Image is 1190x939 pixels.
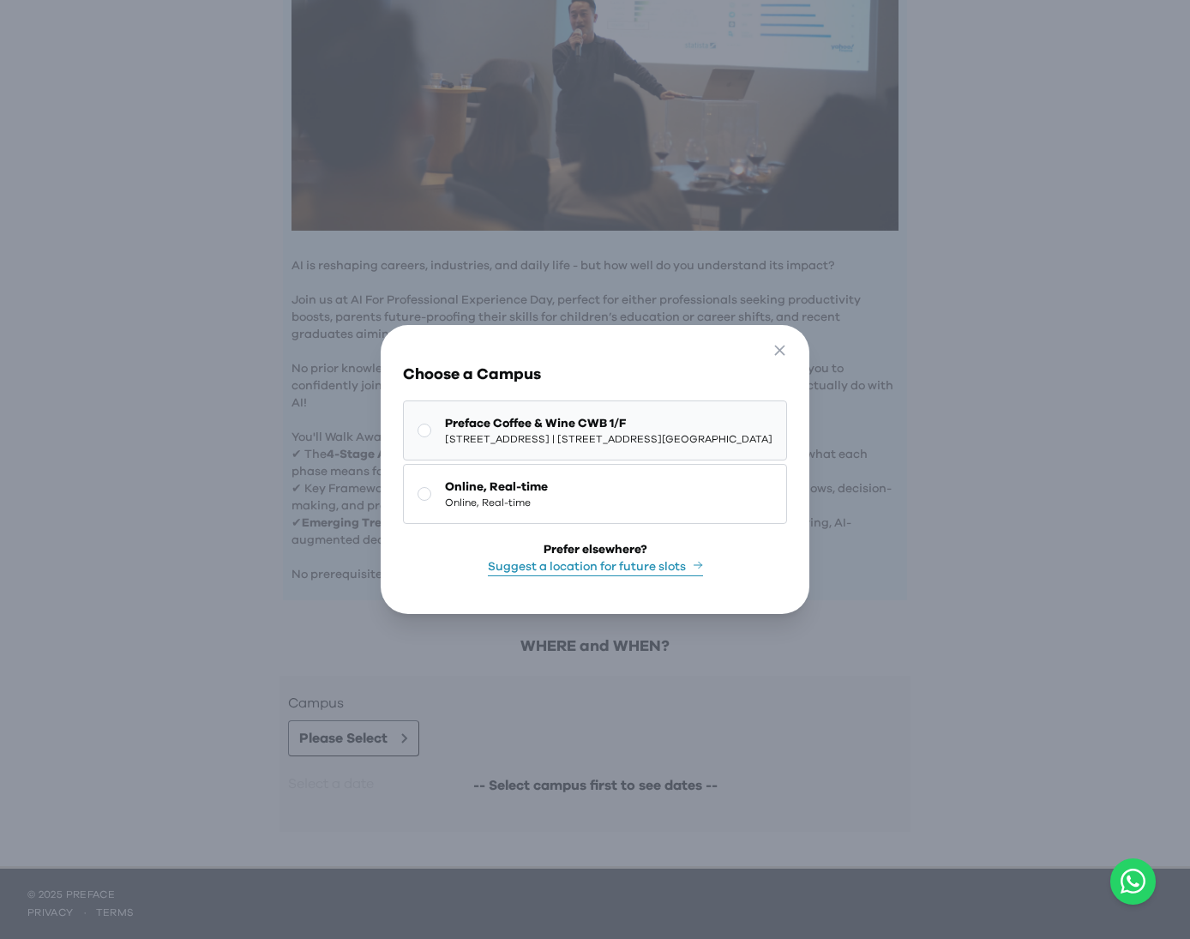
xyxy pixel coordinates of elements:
div: Prefer elsewhere? [544,541,647,558]
span: Online, Real-time [445,496,548,509]
span: Online, Real-time [445,479,548,496]
button: Preface Coffee & Wine CWB 1/F[STREET_ADDRESS] | [STREET_ADDRESS][GEOGRAPHIC_DATA] [403,400,787,460]
button: Online, Real-timeOnline, Real-time [403,464,787,524]
h3: Choose a Campus [403,363,787,387]
span: Preface Coffee & Wine CWB 1/F [445,415,772,432]
span: [STREET_ADDRESS] | [STREET_ADDRESS][GEOGRAPHIC_DATA] [445,432,772,446]
button: Suggest a location for future slots [488,558,703,576]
